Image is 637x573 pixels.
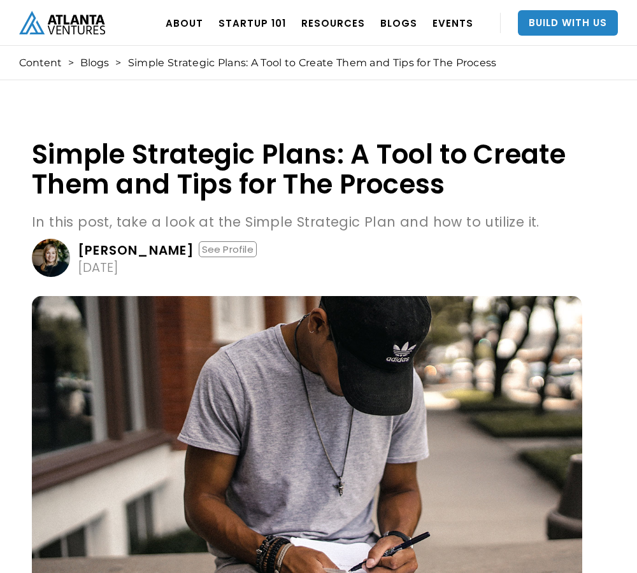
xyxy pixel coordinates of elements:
[80,57,109,69] a: Blogs
[199,241,257,257] div: See Profile
[518,10,618,36] a: Build With Us
[380,5,417,41] a: BLOGS
[166,5,203,41] a: ABOUT
[433,5,473,41] a: EVENTS
[115,57,121,69] div: >
[32,239,582,277] a: [PERSON_NAME]See Profile[DATE]
[32,212,582,232] p: In this post, take a look at the Simple Strategic Plan and how to utilize it.
[301,5,365,41] a: RESOURCES
[68,57,74,69] div: >
[32,139,582,199] h1: Simple Strategic Plans: A Tool to Create Them and Tips for The Process
[218,5,286,41] a: Startup 101
[78,261,118,274] div: [DATE]
[19,57,62,69] a: Content
[78,244,195,257] div: [PERSON_NAME]
[128,57,497,69] div: Simple Strategic Plans: A Tool to Create Them and Tips for The Process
